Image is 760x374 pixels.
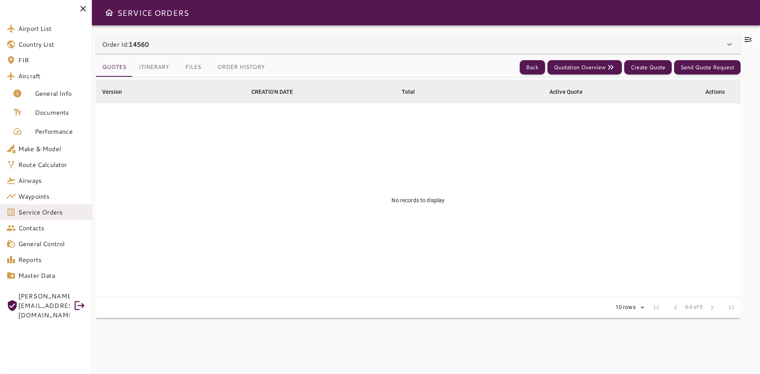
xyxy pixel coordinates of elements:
div: 10 rows [610,302,647,313]
button: Open drawer [101,5,117,21]
span: Country List [18,40,85,49]
span: Service Orders [18,207,85,217]
div: Total [402,87,415,97]
button: Create Quote [624,60,672,75]
div: 10 rows [614,304,638,311]
div: Version [102,87,122,97]
span: Next Page [703,298,722,317]
span: First Page [647,298,666,317]
h6: SERVICE ORDERS [117,6,189,19]
span: 0-0 of 0 [685,304,703,311]
button: Send Quote Request [674,60,741,75]
span: General Control [18,239,85,249]
span: Route Calculator [18,160,85,169]
span: Version [102,87,132,97]
span: Aircraft [18,71,85,81]
button: Files [175,58,211,77]
div: basic tabs example [96,58,271,77]
span: CREATION DATE [251,87,304,97]
span: Documents [35,108,85,117]
span: [PERSON_NAME][EMAIL_ADDRESS][DOMAIN_NAME] [18,291,70,320]
p: Order Id: [102,40,149,49]
span: Airport List [18,24,85,33]
button: Quotation Overview [547,60,622,75]
td: No records to display [96,103,741,297]
b: 14560 [129,40,149,49]
button: Quotes [96,58,133,77]
span: Previous Page [666,298,685,317]
span: Waypoints [18,192,85,201]
button: Order History [211,58,271,77]
span: Reports [18,255,85,264]
button: Back [520,60,545,75]
span: General Info [35,89,85,98]
span: Active Quote [549,87,593,97]
div: Order Id:14560 [96,35,741,54]
span: FIR [18,55,85,65]
span: Performance [35,127,85,136]
span: Airways [18,176,85,185]
span: Contacts [18,223,85,233]
span: Total [402,87,426,97]
div: CREATION DATE [251,87,293,97]
span: Last Page [722,298,741,317]
span: Master Data [18,271,85,280]
span: Make & Model [18,144,85,154]
button: Itinerary [133,58,175,77]
div: Active Quote [549,87,583,97]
